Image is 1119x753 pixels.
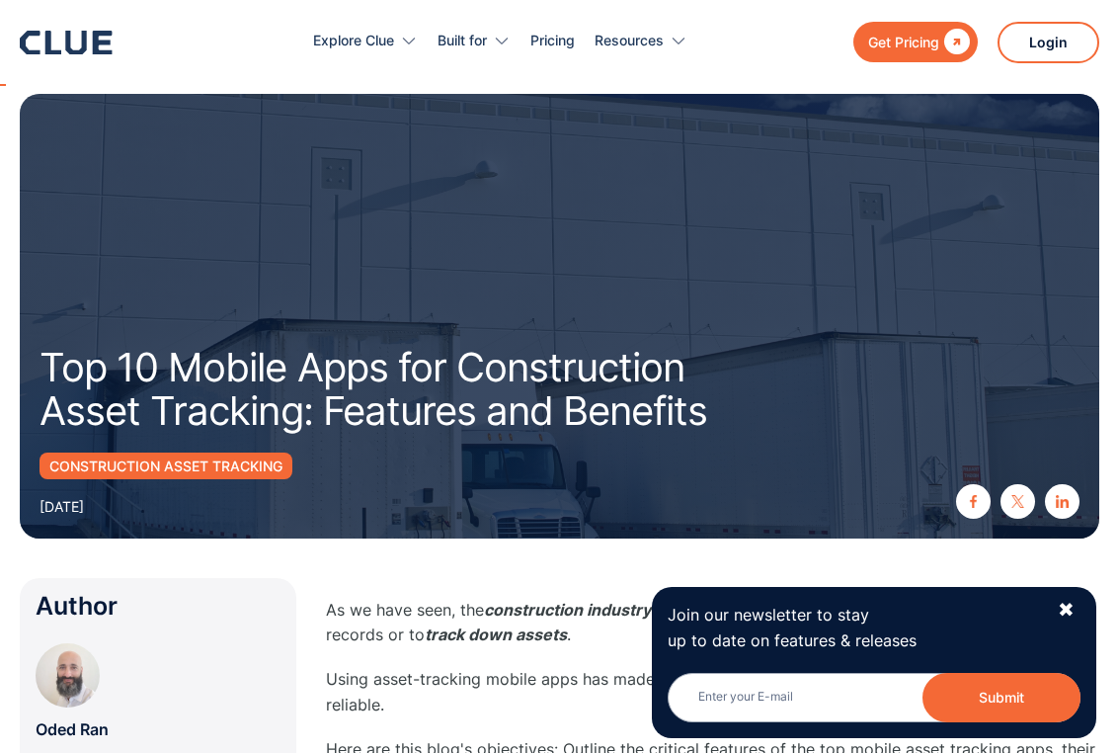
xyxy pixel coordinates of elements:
[36,643,100,708] img: Oded Ran
[1056,495,1069,508] img: linkedin icon
[438,10,511,72] div: Built for
[326,598,1099,647] p: As we have seen, the , and therefore, it is essential to have records or to .
[425,625,567,644] em: track down assets
[40,494,84,519] div: [DATE]
[40,346,767,433] h1: Top 10 Mobile Apps for Construction Asset Tracking: Features and Benefits
[853,22,978,62] a: Get Pricing
[595,10,664,72] div: Resources
[967,495,980,508] img: facebook icon
[668,603,1039,652] p: Join our newsletter to stay up to date on features & releases
[438,10,487,72] div: Built for
[1011,495,1024,508] img: twitter X icon
[326,667,1099,716] p: Using asset-tracking mobile apps has made tracking equipment and tools more accessible and reliable.
[313,10,418,72] div: Explore Clue
[484,600,791,620] em: construction industry is fast developing
[313,10,394,72] div: Explore Clue
[36,594,280,619] div: Author
[530,10,575,72] a: Pricing
[40,453,292,479] a: Construction Asset tracking
[1058,598,1075,623] div: ✖
[998,22,1099,63] a: Login
[668,673,1080,722] input: Enter your E-mail
[922,673,1080,722] button: Submit
[868,30,939,54] div: Get Pricing
[36,717,109,742] p: Oded Ran
[939,30,970,54] div: 
[595,10,687,72] div: Resources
